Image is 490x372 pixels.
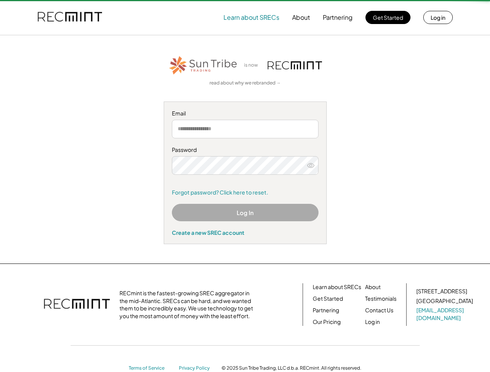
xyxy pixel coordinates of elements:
[313,283,361,291] a: Learn about SRECs
[179,365,214,372] a: Privacy Policy
[168,55,238,76] img: STT_Horizontal_Logo%2B-%2BColor.png
[365,295,397,303] a: Testimonials
[365,11,410,24] button: Get Started
[223,10,279,25] button: Learn about SRECs
[313,295,343,303] a: Get Started
[423,11,453,24] button: Log in
[172,189,319,196] a: Forgot password? Click here to reset.
[44,291,110,318] img: recmint-logotype%403x.png
[365,318,380,326] a: Log in
[365,307,393,314] a: Contact Us
[38,4,102,31] img: recmint-logotype%403x.png
[119,289,257,320] div: RECmint is the fastest-growing SREC aggregator in the mid-Atlantic. SRECs can be hard, and we wan...
[210,80,281,86] a: read about why we rebranded →
[172,110,319,117] div: Email
[172,204,319,221] button: Log In
[242,62,264,69] div: is now
[313,318,341,326] a: Our Pricing
[222,365,361,371] div: © 2025 Sun Tribe Trading, LLC d.b.a. RECmint. All rights reserved.
[416,297,473,305] div: [GEOGRAPHIC_DATA]
[365,283,381,291] a: About
[172,146,319,154] div: Password
[416,288,467,295] div: [STREET_ADDRESS]
[172,229,319,236] div: Create a new SREC account
[416,307,474,322] a: [EMAIL_ADDRESS][DOMAIN_NAME]
[313,307,339,314] a: Partnering
[129,365,171,372] a: Terms of Service
[323,10,353,25] button: Partnering
[268,61,322,69] img: recmint-logotype%403x.png
[292,10,310,25] button: About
